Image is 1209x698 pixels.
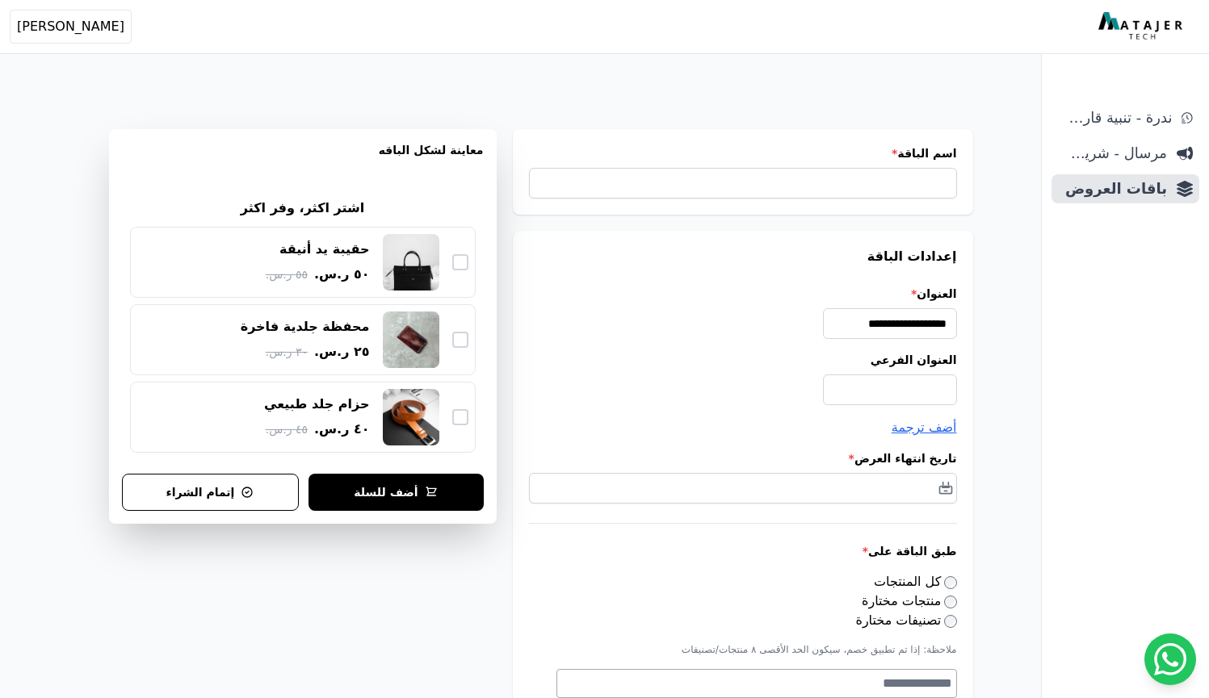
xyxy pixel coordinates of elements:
[383,234,439,290] img: حقيبة يد أنيقة
[122,142,484,178] h3: معاينة لشكل الباقه
[1058,178,1167,200] span: باقات العروض
[529,352,957,368] label: العنوان الفرعي
[314,342,370,362] span: ٢٥ ر.س.
[314,265,370,284] span: ٥٠ ر.س.
[1098,12,1186,41] img: MatajerTech Logo
[17,17,124,36] span: [PERSON_NAME]
[557,674,952,693] textarea: Search
[892,418,957,437] button: أضف ترجمة
[279,240,369,258] div: حقيبة يد أنيقة
[10,10,132,44] button: [PERSON_NAME]
[314,420,370,439] span: ٤٠ ر.س.
[266,266,308,283] span: ٥٥ ر.س.
[874,574,957,589] label: كل المنتجات
[266,344,308,361] span: ٣٠ ر.س.
[309,474,484,511] button: أضف للسلة
[529,643,957,656] p: ملاحظة: إذا تم تطبيق خصم، سيكون الحد الأقصى ٨ منتجات/تصنيفات
[1058,107,1172,129] span: ندرة - تنبية قارب علي النفاذ
[383,311,439,368] img: محفظة جلدية فاخرة
[241,199,364,218] h2: اشتر اكثر، وفر اكثر
[241,318,370,336] div: محفظة جلدية فاخرة
[529,450,957,466] label: تاريخ انتهاء العرض
[529,543,957,559] label: طبق الباقة على
[1058,142,1167,165] span: مرسال - شريط دعاية
[944,576,957,589] input: كل المنتجات
[856,612,957,628] label: تصنيفات مختارة
[892,420,957,435] span: أضف ترجمة
[122,474,299,511] button: إتمام الشراء
[264,395,370,413] div: حزام جلد طبيعي
[529,247,957,266] h3: إعدادات الباقة
[529,286,957,302] label: العنوان
[383,389,439,445] img: حزام جلد طبيعي
[529,145,957,161] label: اسم الباقة
[266,421,308,438] span: ٤٥ ر.س.
[862,593,956,608] label: منتجات مختارة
